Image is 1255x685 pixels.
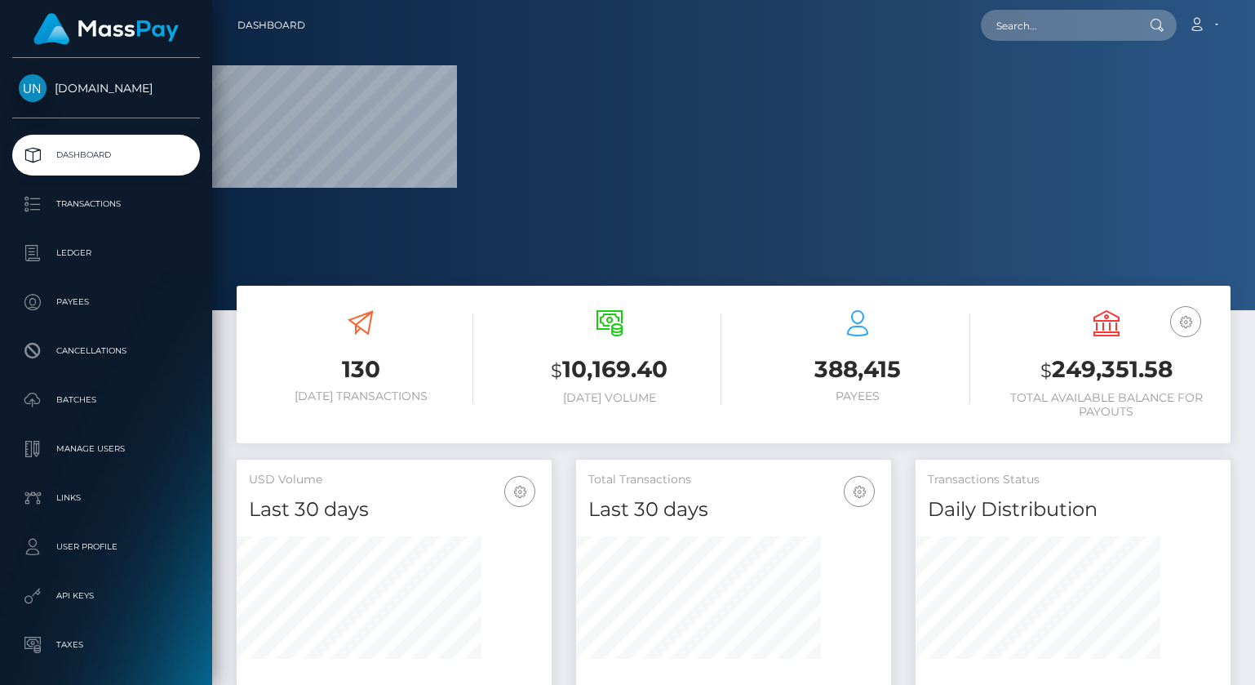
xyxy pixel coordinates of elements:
[12,576,200,616] a: API Keys
[249,354,473,385] h3: 130
[12,81,200,96] span: [DOMAIN_NAME]
[498,391,722,405] h6: [DATE] Volume
[995,391,1219,419] h6: Total Available Balance for Payouts
[19,241,193,265] p: Ledger
[19,486,193,510] p: Links
[588,472,879,488] h5: Total Transactions
[12,527,200,567] a: User Profile
[12,380,200,420] a: Batches
[19,437,193,461] p: Manage Users
[19,339,193,363] p: Cancellations
[12,429,200,469] a: Manage Users
[19,290,193,314] p: Payees
[12,625,200,665] a: Taxes
[33,13,179,45] img: MassPay Logo
[249,472,539,488] h5: USD Volume
[249,389,473,403] h6: [DATE] Transactions
[19,192,193,216] p: Transactions
[981,10,1134,41] input: Search...
[19,388,193,412] p: Batches
[588,496,879,524] h4: Last 30 days
[12,184,200,225] a: Transactions
[249,496,539,524] h4: Last 30 days
[498,354,722,387] h3: 10,169.40
[12,478,200,518] a: Links
[12,233,200,274] a: Ledger
[12,331,200,371] a: Cancellations
[1040,359,1052,382] small: $
[19,535,193,559] p: User Profile
[928,472,1218,488] h5: Transactions Status
[995,354,1219,387] h3: 249,351.58
[12,282,200,322] a: Payees
[19,633,193,657] p: Taxes
[237,8,305,42] a: Dashboard
[19,584,193,608] p: API Keys
[746,389,970,403] h6: Payees
[928,496,1218,524] h4: Daily Distribution
[551,359,562,382] small: $
[12,135,200,176] a: Dashboard
[746,354,970,385] h3: 388,415
[19,74,47,102] img: Unlockt.me
[19,143,193,167] p: Dashboard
